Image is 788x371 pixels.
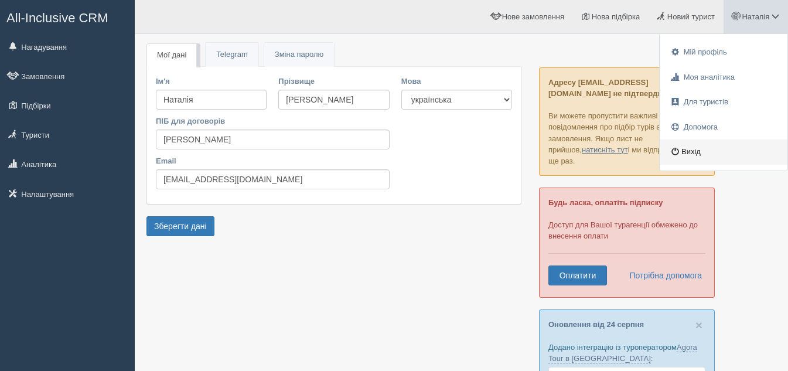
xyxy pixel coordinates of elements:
[548,198,663,207] b: Будь ласка, оплатіть підписку
[1,1,134,33] a: All-Inclusive CRM
[146,43,197,67] a: Мої дані
[548,320,644,329] a: Оновлення від 24 серпня
[684,47,727,56] span: Мій профіль
[278,76,389,87] label: Прізвище
[742,12,769,21] span: Наталія
[548,266,607,285] a: Оплатити
[667,12,715,21] span: Новий турист
[592,12,640,21] span: Нова підбірка
[548,78,676,98] b: Адресу [EMAIL_ADDRESS][DOMAIN_NAME] не підтверджено
[695,319,702,331] button: Close
[156,130,390,149] input: Наталія Жилєнкова
[156,155,390,166] label: Email
[206,43,258,67] a: Telegram
[684,122,718,131] span: Допомога
[684,97,728,106] span: Для туристів
[6,11,108,25] span: All-Inclusive CRM
[582,145,628,154] a: натисніть тут
[156,76,267,87] label: Ім'я
[548,343,697,363] a: Agora Tour в [GEOGRAPHIC_DATA]
[660,139,787,165] a: Вихід
[401,76,512,87] label: Мова
[275,50,323,59] span: Зміна паролю
[622,266,702,285] a: Потрібна допомога
[264,43,334,67] a: Зміна паролю
[660,115,787,140] a: Допомога
[146,216,214,236] button: Зберегти дані
[156,115,390,127] label: ПІБ для договорів
[660,65,787,90] a: Моя аналітика
[548,342,705,364] p: Додано інтеграцію із туроператором :
[660,40,787,65] a: Мій профіль
[502,12,564,21] span: Нове замовлення
[660,90,787,115] a: Для туристів
[539,67,715,176] p: Ви можете пропустити важливі повідомлення про підбір турів або про замовлення. Якщо лист не прийш...
[684,73,735,81] span: Моя аналітика
[539,188,715,298] div: Доступ для Вашої турагенції обмежено до внесення оплати
[695,318,702,332] span: ×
